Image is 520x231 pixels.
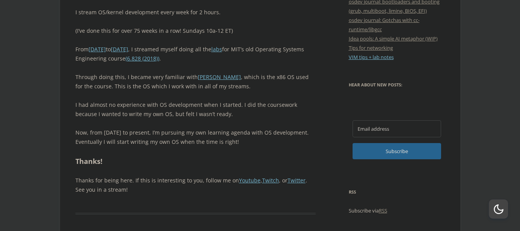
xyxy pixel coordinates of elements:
[349,17,420,33] a: osdev journal: Gotchas with cc-runtime/libgcc
[75,45,316,63] p: From to , I streamed myself doing all the for MIT’s old Operating Systems Engineering course .
[125,55,159,62] a: (6.828 (2018))
[239,177,261,184] a: Youtube
[89,46,106,53] a: [DATE]
[349,44,393,51] a: Tips for networking
[288,177,306,184] a: Twitter
[75,176,316,194] p: Thanks for being here. If this is interesting to you, follow me on , , or . See you in a stream!
[379,207,387,214] a: RSS
[349,54,394,61] a: VIM tips + lab notes
[353,120,441,137] input: Email address
[349,80,445,89] h3: Hear about new posts:
[75,73,316,91] p: Through doing this, I became very familiar with , which is the x86 OS used for the course. This i...
[198,73,241,81] a: [PERSON_NAME]
[111,46,128,53] a: [DATE]
[75,128,316,147] p: Now, from [DATE] to present, I’m pursuing my own learning agenda with OS development. Eventually ...
[75,156,316,167] h2: Thanks!
[262,177,279,184] a: Twitch
[211,46,222,53] a: labs
[75,100,316,119] p: I had almost no experience with OS development when I started. I did the coursework because I wan...
[349,187,445,197] h3: RSS
[353,143,441,159] button: Subscribe
[349,35,438,42] a: Idea pools: A simple AI metaphor (WIP)
[75,8,316,17] p: I stream OS/kernel development every week for 2 hours.
[75,26,316,35] p: (I’ve done this for over 75 weeks in a row! Sundays 10a-12 ET)
[349,206,445,215] p: Subscribe via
